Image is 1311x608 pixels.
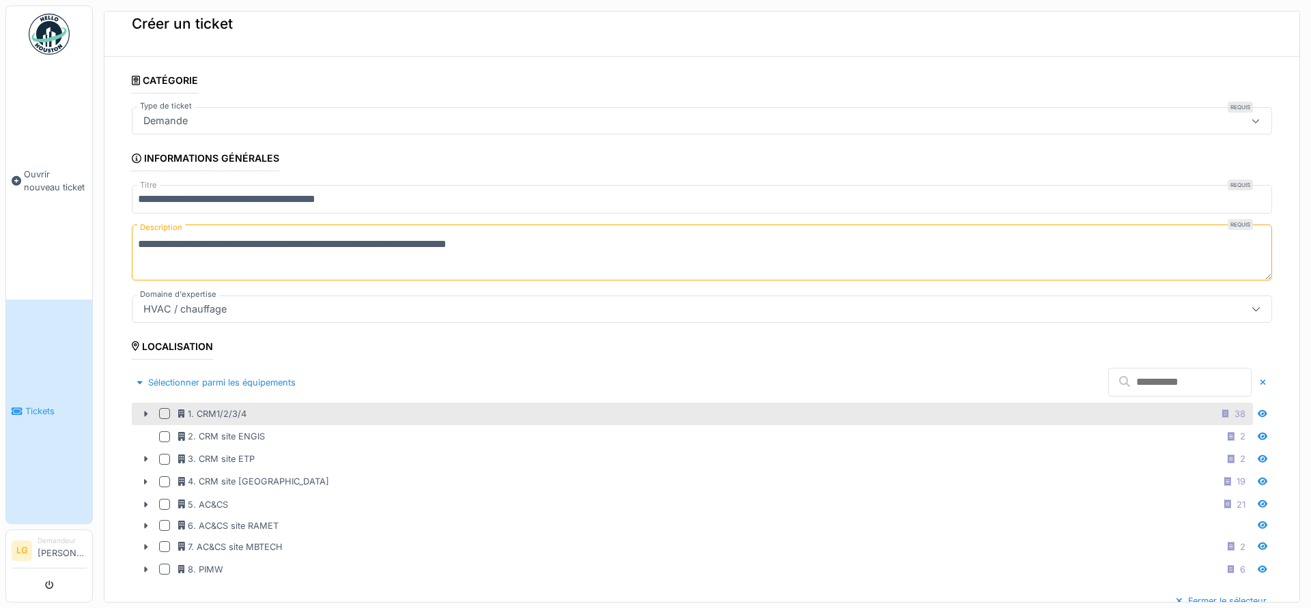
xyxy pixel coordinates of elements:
[12,536,87,568] a: LG Demandeur[PERSON_NAME]
[6,300,92,524] a: Tickets
[24,168,87,194] span: Ouvrir nouveau ticket
[25,405,87,418] span: Tickets
[132,373,301,392] div: Sélectionner parmi les équipements
[1240,452,1245,465] div: 2
[132,148,279,171] div: Informations générales
[178,563,223,576] div: 8. PIMW
[137,219,185,236] label: Description
[137,179,160,191] label: Titre
[137,100,195,112] label: Type de ticket
[178,475,329,488] div: 4. CRM site [GEOGRAPHIC_DATA]
[178,407,246,420] div: 1. CRM1/2/3/4
[1240,430,1245,443] div: 2
[1235,407,1245,420] div: 38
[38,536,87,565] li: [PERSON_NAME]
[138,302,232,317] div: HVAC / chauffage
[178,519,279,532] div: 6. AC&CS site RAMET
[1237,475,1245,488] div: 19
[178,452,255,465] div: 3. CRM site ETP
[137,289,219,300] label: Domaine d'expertise
[6,62,92,300] a: Ouvrir nouveau ticket
[1237,498,1245,511] div: 21
[132,70,198,93] div: Catégorie
[1240,563,1245,576] div: 6
[12,540,32,561] li: LG
[1228,179,1253,190] div: Requis
[29,14,70,55] img: Badge_color-CXgf-gQk.svg
[1228,102,1253,113] div: Requis
[1240,540,1245,553] div: 2
[1228,219,1253,230] div: Requis
[178,540,283,553] div: 7. AC&CS site MBTECH
[132,336,213,360] div: Localisation
[138,113,193,128] div: Demande
[178,498,228,511] div: 5. AC&CS
[178,430,265,443] div: 2. CRM site ENGIS
[38,536,87,546] div: Demandeur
